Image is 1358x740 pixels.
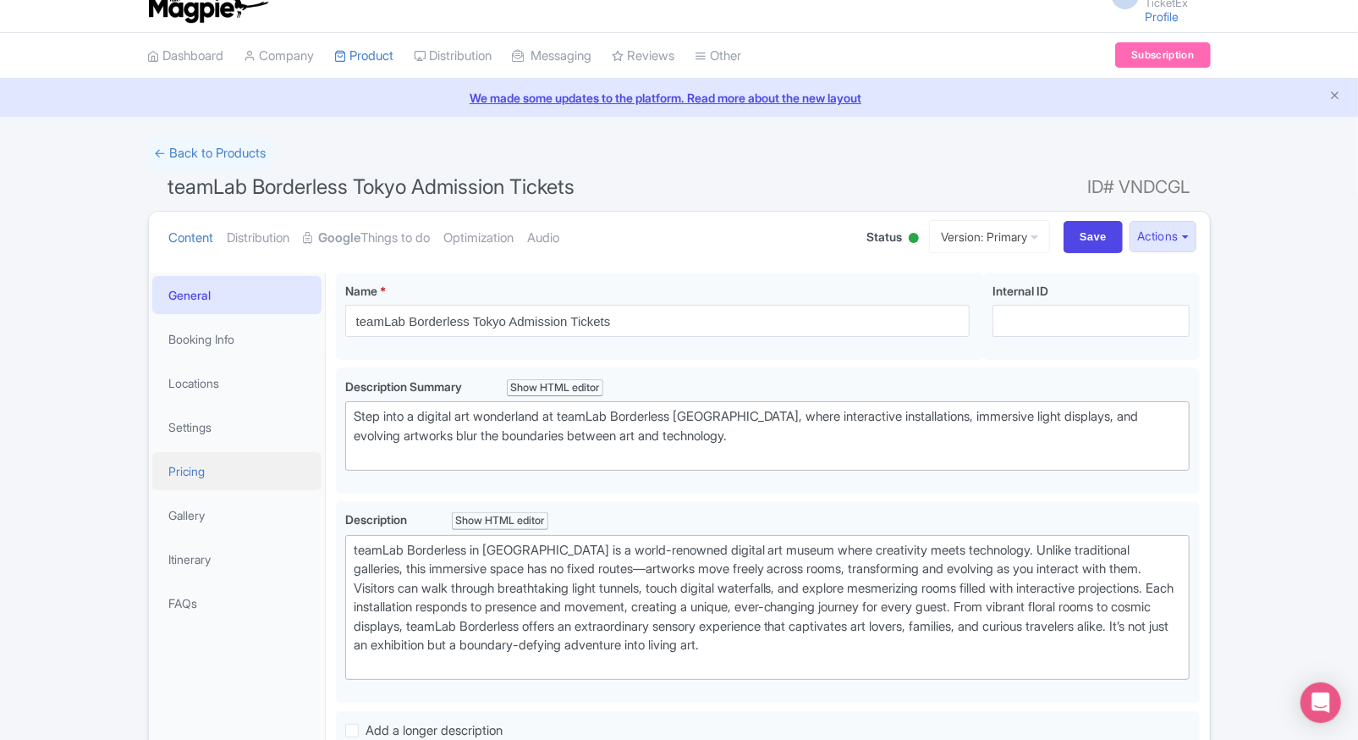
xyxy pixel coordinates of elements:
a: Content [169,212,214,265]
span: teamLab Borderless Tokyo Admission Tickets [168,174,575,199]
div: Step into a digital art wonderland at teamLab Borderless [GEOGRAPHIC_DATA], where interactive ins... [354,407,1182,465]
div: Open Intercom Messenger [1300,682,1341,723]
a: Pricing [152,452,322,490]
a: Itinerary [152,540,322,578]
span: Status [866,228,902,246]
div: Show HTML editor [452,512,549,530]
a: Distribution [415,33,492,80]
a: Optimization [444,212,514,265]
strong: Google [319,229,361,248]
a: Version: Primary [929,220,1050,253]
span: ID# VNDCGL [1088,170,1190,204]
a: GoogleThings to do [304,212,431,265]
a: Locations [152,364,322,402]
a: ← Back to Products [148,137,273,170]
span: Description [345,512,410,527]
span: Description Summary [345,379,465,394]
button: Actions [1130,221,1196,252]
a: General [152,276,322,314]
a: FAQs [152,584,322,622]
span: Internal ID [992,284,1048,298]
a: Settings [152,408,322,446]
div: Show HTML editor [507,379,604,397]
a: Booking Info [152,320,322,358]
a: Subscription [1115,42,1210,68]
input: Save [1064,221,1123,253]
a: We made some updates to the platform. Read more about the new layout [10,89,1348,107]
a: Audio [528,212,560,265]
a: Distribution [228,212,290,265]
a: Product [335,33,394,80]
a: Dashboard [148,33,224,80]
a: Other [695,33,742,80]
span: Add a longer description [366,722,503,738]
a: Company [245,33,315,80]
a: Reviews [613,33,675,80]
div: Active [905,226,922,252]
a: Profile [1146,9,1179,24]
button: Close announcement [1328,87,1341,107]
div: teamLab Borderless in [GEOGRAPHIC_DATA] is a world-renowned digital art museum where creativity m... [354,541,1182,675]
a: Gallery [152,496,322,534]
a: Messaging [513,33,592,80]
span: Name [345,284,377,298]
